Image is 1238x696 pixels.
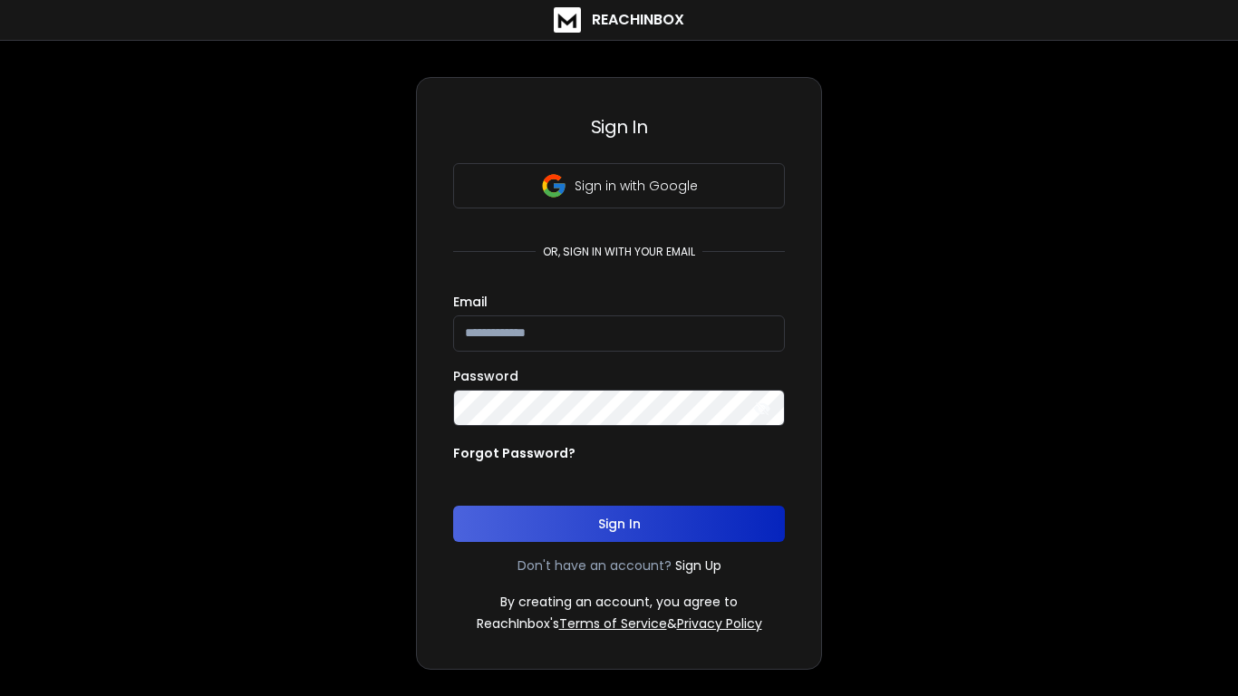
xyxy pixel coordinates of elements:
p: Sign in with Google [575,177,698,195]
label: Password [453,370,518,382]
p: or, sign in with your email [536,245,702,259]
h1: ReachInbox [592,9,684,31]
p: By creating an account, you agree to [500,593,738,611]
a: ReachInbox [554,7,684,33]
a: Privacy Policy [677,614,762,633]
a: Sign Up [675,556,721,575]
p: Forgot Password? [453,444,575,462]
h3: Sign In [453,114,785,140]
button: Sign In [453,506,785,542]
p: ReachInbox's & [477,614,762,633]
p: Don't have an account? [517,556,672,575]
label: Email [453,295,488,308]
button: Sign in with Google [453,163,785,208]
a: Terms of Service [559,614,667,633]
img: logo [554,7,581,33]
